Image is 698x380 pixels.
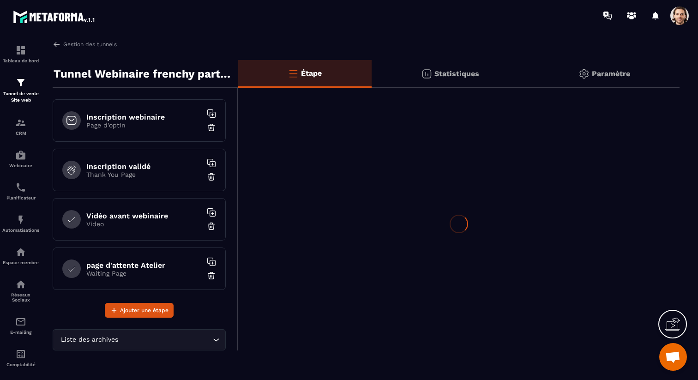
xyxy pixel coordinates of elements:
[2,228,39,233] p: Automatisations
[2,143,39,175] a: automationsautomationsWebinaire
[207,271,216,280] img: trash
[2,309,39,342] a: emailemailE-mailing
[2,240,39,272] a: automationsautomationsEspace membre
[207,222,216,231] img: trash
[2,163,39,168] p: Webinaire
[15,77,26,88] img: formation
[659,343,687,371] div: Ouvrir le chat
[2,90,39,103] p: Tunnel de vente Site web
[2,38,39,70] a: formationformationTableau de bord
[2,110,39,143] a: formationformationCRM
[86,113,202,121] h6: Inscription webinaire
[54,65,231,83] p: Tunnel Webinaire frenchy partners
[120,306,168,315] span: Ajouter une étape
[120,335,211,345] input: Search for option
[53,329,226,350] div: Search for option
[421,68,432,79] img: stats.20deebd0.svg
[2,330,39,335] p: E-mailing
[86,211,202,220] h6: Vidéo avant webinaire
[15,349,26,360] img: accountant
[86,162,202,171] h6: Inscription validé
[207,172,216,181] img: trash
[2,195,39,200] p: Planificateur
[86,261,202,270] h6: page d'attente Atelier
[86,270,202,277] p: Waiting Page
[15,247,26,258] img: automations
[15,45,26,56] img: formation
[53,40,61,48] img: arrow
[15,150,26,161] img: automations
[2,272,39,309] a: social-networksocial-networkRéseaux Sociaux
[13,8,96,25] img: logo
[2,207,39,240] a: automationsautomationsAutomatisations
[105,303,174,318] button: Ajouter une étape
[15,214,26,225] img: automations
[2,362,39,367] p: Comptabilité
[2,342,39,374] a: accountantaccountantComptabilité
[2,260,39,265] p: Espace membre
[592,69,630,78] p: Paramètre
[2,175,39,207] a: schedulerschedulerPlanificateur
[207,123,216,132] img: trash
[578,68,590,79] img: setting-gr.5f69749f.svg
[86,220,202,228] p: Video
[59,335,120,345] span: Liste des archives
[2,70,39,110] a: formationformationTunnel de vente Site web
[15,279,26,290] img: social-network
[86,121,202,129] p: Page d'optin
[15,117,26,128] img: formation
[2,292,39,302] p: Réseaux Sociaux
[2,58,39,63] p: Tableau de bord
[434,69,479,78] p: Statistiques
[288,68,299,79] img: bars-o.4a397970.svg
[301,69,322,78] p: Étape
[2,131,39,136] p: CRM
[86,171,202,178] p: Thank You Page
[15,182,26,193] img: scheduler
[53,40,117,48] a: Gestion des tunnels
[15,316,26,327] img: email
